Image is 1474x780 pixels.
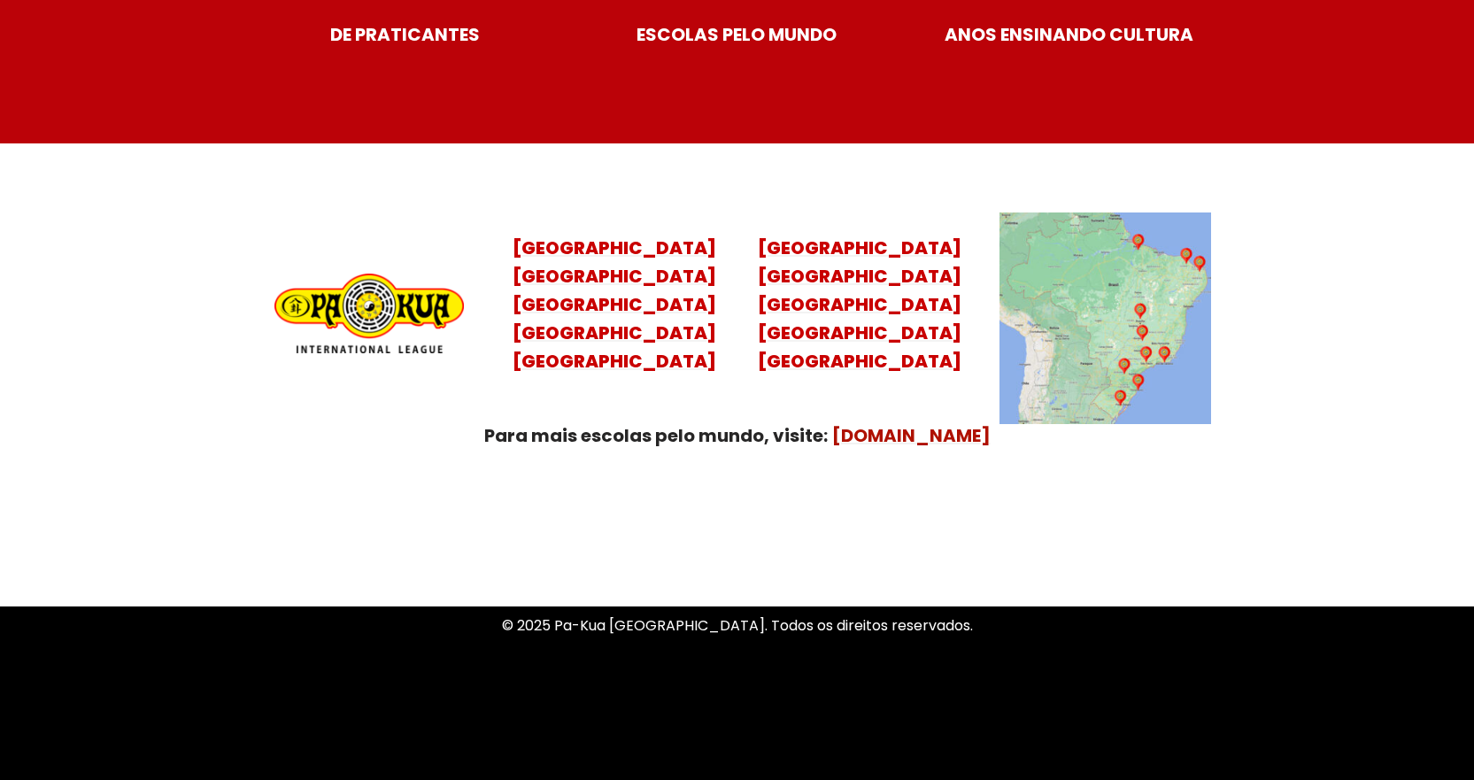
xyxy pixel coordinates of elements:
[233,535,1242,583] p: Uma Escola de conhecimentos orientais para toda a família. Foco, habilidade concentração, conquis...
[658,690,816,710] a: Política de Privacidade
[513,236,716,374] a: [GEOGRAPHIC_DATA][GEOGRAPHIC_DATA][GEOGRAPHIC_DATA][GEOGRAPHIC_DATA][GEOGRAPHIC_DATA]
[513,264,716,374] mark: [GEOGRAPHIC_DATA] [GEOGRAPHIC_DATA] [GEOGRAPHIC_DATA] [GEOGRAPHIC_DATA]
[945,22,1193,47] strong: ANOS ENSINANDO CULTURA
[758,292,961,374] mark: [GEOGRAPHIC_DATA] [GEOGRAPHIC_DATA] [GEOGRAPHIC_DATA]
[758,236,961,374] a: [GEOGRAPHIC_DATA][GEOGRAPHIC_DATA][GEOGRAPHIC_DATA][GEOGRAPHIC_DATA][GEOGRAPHIC_DATA]
[233,614,1242,637] p: © 2025 Pa-Kua [GEOGRAPHIC_DATA]. Todos os direitos reservados.
[484,423,828,448] strong: Para mais escolas pelo mundo, visite:
[330,22,480,47] strong: DE PRATICANTES
[513,236,716,260] mark: [GEOGRAPHIC_DATA]
[832,423,991,448] a: [DOMAIN_NAME]
[637,22,837,47] strong: ESCOLAS PELO MUNDO
[758,236,961,289] mark: [GEOGRAPHIC_DATA] [GEOGRAPHIC_DATA]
